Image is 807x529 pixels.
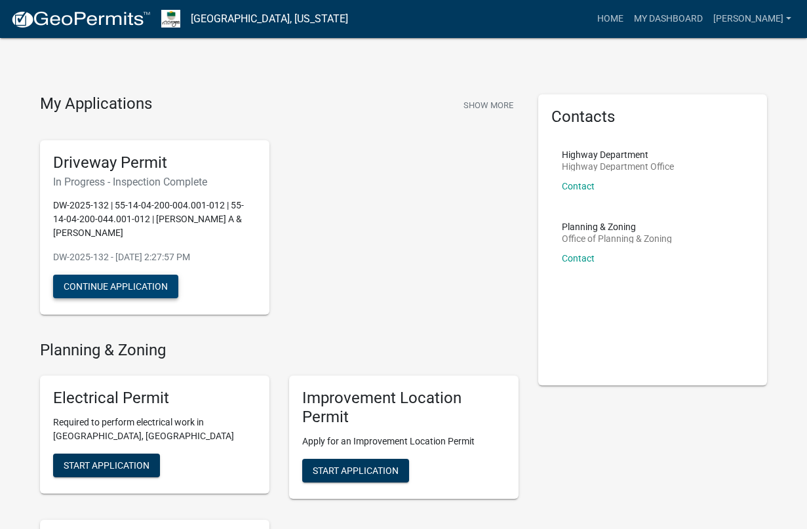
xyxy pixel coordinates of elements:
[53,199,256,240] p: DW-2025-132 | 55-14-04-200-004.001-012 | 55-14-04-200-044.001-012 | [PERSON_NAME] A & [PERSON_NAME]
[562,181,595,191] a: Contact
[191,8,348,30] a: [GEOGRAPHIC_DATA], [US_STATE]
[708,7,797,31] a: [PERSON_NAME]
[562,253,595,264] a: Contact
[551,108,755,127] h5: Contacts
[53,250,256,264] p: DW-2025-132 - [DATE] 2:27:57 PM
[302,389,505,427] h5: Improvement Location Permit
[592,7,629,31] a: Home
[53,454,160,477] button: Start Application
[40,341,519,360] h4: Planning & Zoning
[53,416,256,443] p: Required to perform electrical work in [GEOGRAPHIC_DATA], [GEOGRAPHIC_DATA]
[53,176,256,188] h6: In Progress - Inspection Complete
[40,94,152,114] h4: My Applications
[313,465,399,475] span: Start Application
[458,94,519,116] button: Show More
[562,234,672,243] p: Office of Planning & Zoning
[629,7,708,31] a: My Dashboard
[302,435,505,448] p: Apply for an Improvement Location Permit
[302,459,409,482] button: Start Application
[562,162,674,171] p: Highway Department Office
[53,275,178,298] button: Continue Application
[161,10,180,28] img: Morgan County, Indiana
[64,460,149,471] span: Start Application
[53,153,256,172] h5: Driveway Permit
[562,222,672,231] p: Planning & Zoning
[53,389,256,408] h5: Electrical Permit
[562,150,674,159] p: Highway Department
